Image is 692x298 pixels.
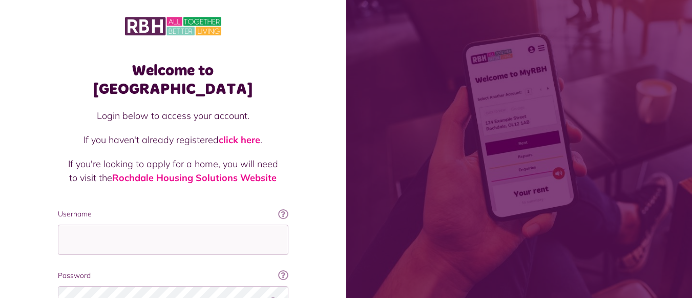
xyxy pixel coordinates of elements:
p: If you're looking to apply for a home, you will need to visit the [68,157,278,185]
h1: Welcome to [GEOGRAPHIC_DATA] [58,62,288,98]
a: click here [219,134,260,146]
a: Rochdale Housing Solutions Website [112,172,277,184]
label: Username [58,209,288,220]
img: MyRBH [125,15,221,37]
p: Login below to access your account. [68,109,278,123]
p: If you haven't already registered . [68,133,278,147]
label: Password [58,270,288,281]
